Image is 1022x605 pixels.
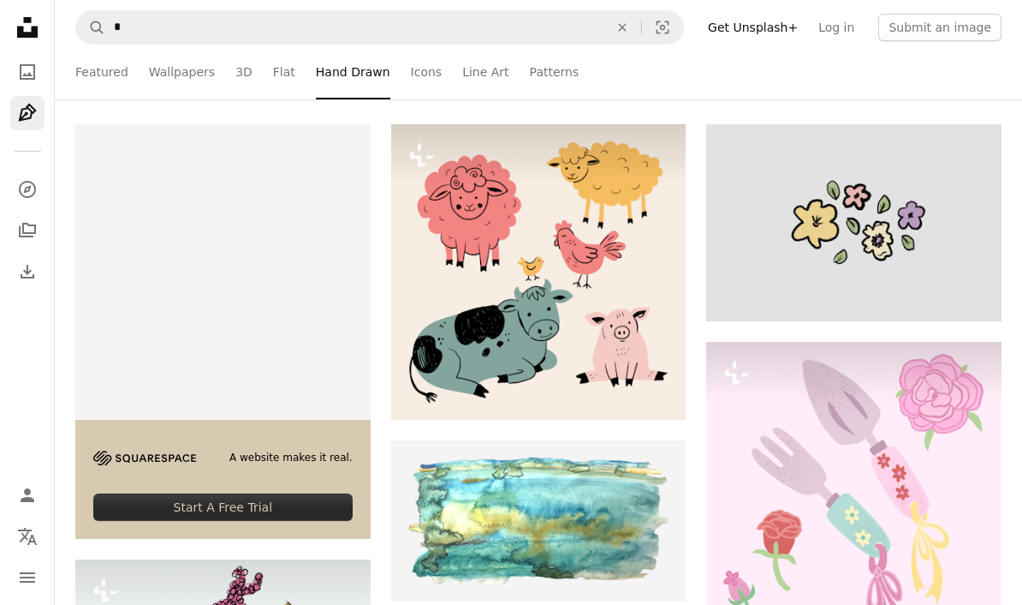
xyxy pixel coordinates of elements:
a: Illustrations [10,96,45,130]
a: Photos [10,55,45,89]
a: Pretty pastel flowers and leaves adorn a gray background. [706,215,1001,231]
img: Pretty pastel flowers and leaves adorn a gray background. [706,124,1001,321]
button: Clear [603,11,641,44]
a: Abstract watercolor painting with blue and green hues [391,513,686,529]
img: Abstract watercolor painting with blue and green hues [391,440,686,602]
a: Log in [808,14,865,41]
a: A pig, a pig, a chicken and a pig on a white background [391,264,686,279]
a: Collections [10,213,45,248]
a: Line Art [462,45,508,99]
button: Submit an image [878,14,1001,41]
a: A website makes it real.Start A Free Trial [75,124,371,539]
a: Featured [75,45,128,99]
a: Home — Unsplash [10,10,45,48]
button: Menu [10,560,45,595]
a: Flat [273,45,295,99]
img: A pig, a pig, a chicken and a pig on a white background [391,124,686,420]
span: A website makes it real. [229,451,353,465]
a: Explore [10,172,45,207]
a: Icons [411,45,443,99]
a: Patterns [530,45,579,99]
a: Download History [10,255,45,289]
a: Log in / Sign up [10,478,45,512]
a: Get Unsplash+ [698,14,808,41]
a: 3D [235,45,253,99]
a: View the photo by Allison Saeng [706,482,1001,497]
div: Start A Free Trial [93,494,353,521]
form: Find visuals sitewide [75,10,684,45]
a: Wallpapers [149,45,215,99]
button: Language [10,519,45,554]
button: Search Unsplash [76,11,105,44]
button: Visual search [642,11,683,44]
img: file-1705255347840-230a6ab5bca9image [93,451,196,465]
